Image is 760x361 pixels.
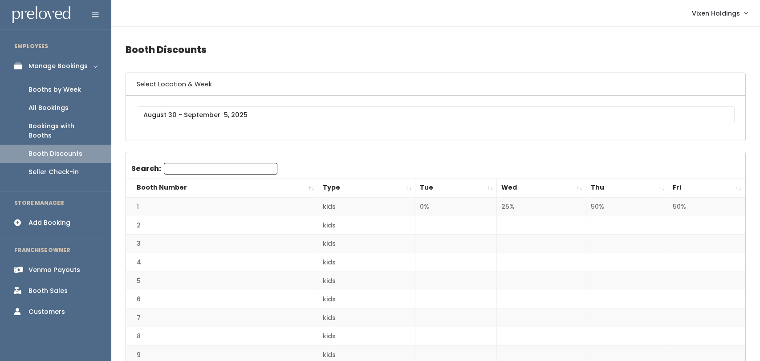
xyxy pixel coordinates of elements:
h4: Booth Discounts [126,37,746,62]
div: Venmo Payouts [28,265,80,275]
td: 8 [126,327,318,346]
th: Wed: activate to sort column ascending [497,178,586,198]
td: kids [318,253,415,272]
td: 7 [126,308,318,327]
img: preloved logo [12,6,70,24]
td: 2 [126,216,318,235]
td: kids [318,216,415,235]
td: 25% [497,197,586,216]
td: kids [318,197,415,216]
td: 4 [126,253,318,272]
div: Add Booking [28,218,70,227]
td: kids [318,235,415,253]
td: 50% [668,197,745,216]
td: 6 [126,290,318,309]
td: kids [318,308,415,327]
td: kids [318,290,415,309]
td: kids [318,272,415,290]
th: Fri: activate to sort column ascending [668,178,745,198]
div: Seller Check-in [28,167,79,177]
td: 5 [126,272,318,290]
td: 3 [126,235,318,253]
td: 50% [586,197,668,216]
th: Thu: activate to sort column ascending [586,178,668,198]
div: Booth Discounts [28,149,82,158]
th: Tue: activate to sort column ascending [415,178,497,198]
span: Vixen Holdings [692,8,740,18]
div: Bookings with Booths [28,122,97,140]
th: Booth Number: activate to sort column descending [126,178,318,198]
input: Search: [164,163,277,174]
input: August 30 - September 5, 2025 [137,106,735,123]
td: kids [318,327,415,346]
label: Search: [131,163,277,174]
th: Type: activate to sort column ascending [318,178,415,198]
div: All Bookings [28,103,69,113]
h6: Select Location & Week [126,73,745,96]
td: 0% [415,197,497,216]
div: Booths by Week [28,85,81,94]
div: Manage Bookings [28,61,88,71]
div: Customers [28,307,65,316]
td: 1 [126,197,318,216]
div: Booth Sales [28,286,68,296]
a: Vixen Holdings [683,4,756,23]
